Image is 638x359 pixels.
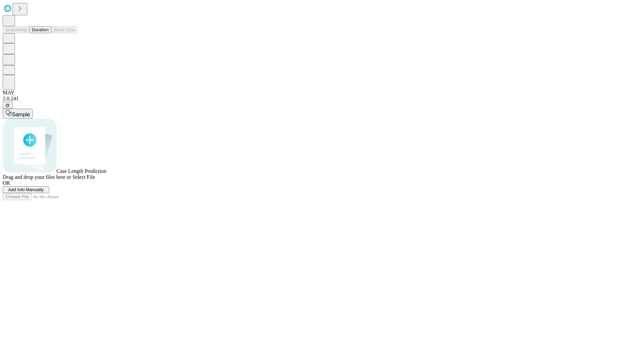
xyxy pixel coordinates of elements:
[3,174,71,180] span: Drag and drop your files here or
[3,109,33,119] button: Sample
[3,26,29,33] button: Smoothing
[3,96,635,102] div: 2.0.241
[29,26,51,33] button: Duration
[51,26,77,33] button: Block Size
[3,186,49,193] button: Add Info Manually
[3,180,10,186] span: OR
[3,90,635,96] div: MAY
[72,174,95,180] span: Select File
[12,112,30,117] span: Sample
[56,168,106,174] span: Case Length Prediction
[5,103,10,108] span: @
[3,102,13,109] button: @
[8,187,44,192] span: Add Info Manually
